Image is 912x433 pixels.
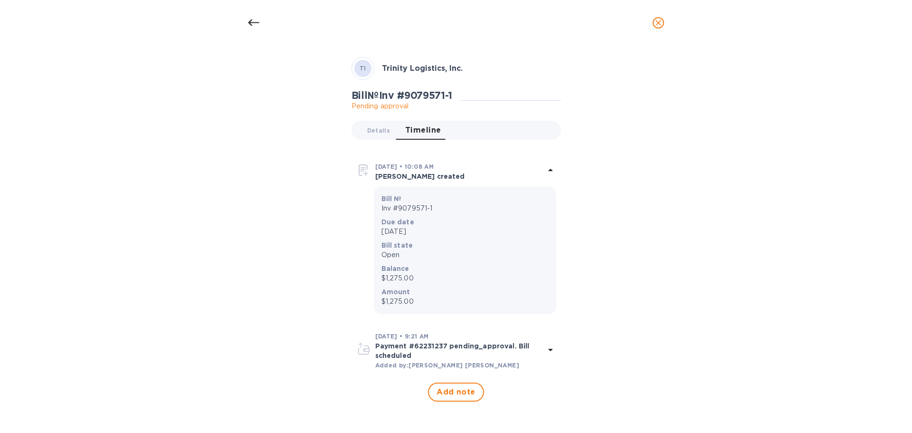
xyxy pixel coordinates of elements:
b: Bill state [381,241,413,249]
span: Timeline [405,124,441,137]
b: TI [360,65,366,72]
h2: Bill № Inv #9079571-1 [351,89,453,101]
b: Trinity Logistics, Inc. [382,64,463,73]
b: Due date [381,218,414,226]
b: Added by: [PERSON_NAME] [PERSON_NAME] [375,362,519,369]
button: Add note [428,383,484,402]
button: close [647,11,670,34]
b: Amount [381,288,410,296]
p: Inv #9079571-1 [381,203,549,213]
p: Payment #62231237 pending_approval. Bill scheduled [375,341,545,360]
span: Add note [437,386,475,398]
p: [PERSON_NAME] created [375,172,545,181]
p: [DATE] [381,227,549,237]
b: Balance [381,265,409,272]
p: $1,275.00 [381,273,549,283]
b: Bill № [381,195,402,202]
p: Open [381,250,549,260]
span: Details [367,125,390,135]
b: [DATE] • 9:21 AM [375,333,429,340]
p: $1,275.00 [381,297,549,307]
p: Pending approval [351,101,453,111]
div: [DATE] • 10:08 AM[PERSON_NAME] created [356,156,556,186]
div: [DATE] • 9:21 AMPayment #62231237 pending_approval. Bill scheduledAdded by:[PERSON_NAME] [PERSON_... [356,331,556,370]
b: [DATE] • 10:08 AM [375,163,434,170]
